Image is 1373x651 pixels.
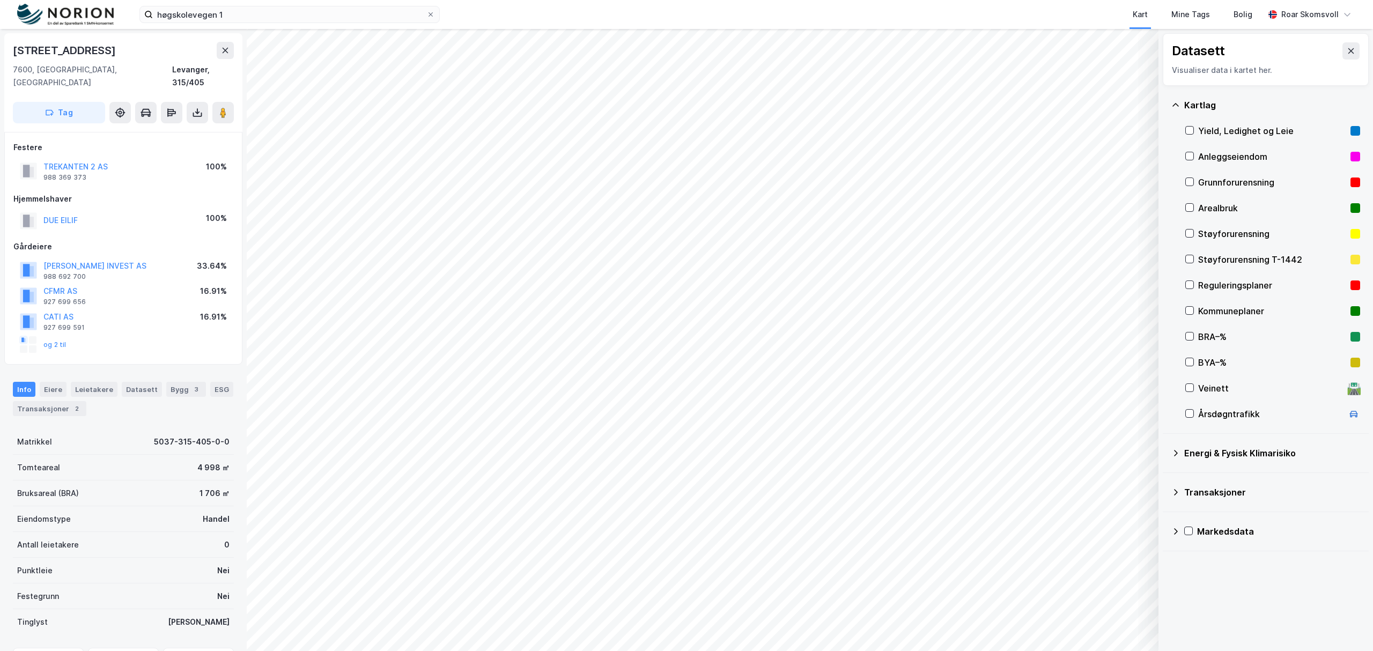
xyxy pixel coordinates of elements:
[210,382,233,397] div: ESG
[1184,99,1360,112] div: Kartlag
[17,590,59,603] div: Festegrunn
[43,272,86,281] div: 988 692 700
[13,193,233,205] div: Hjemmelshaver
[166,382,206,397] div: Bygg
[1198,227,1346,240] div: Støyforurensning
[1184,447,1360,460] div: Energi & Fysisk Klimarisiko
[1198,253,1346,266] div: Støyforurensning T-1442
[1172,42,1225,60] div: Datasett
[13,401,86,416] div: Transaksjoner
[13,382,35,397] div: Info
[1198,408,1343,420] div: Årsdøgntrafikk
[1319,600,1373,651] iframe: Chat Widget
[168,616,230,628] div: [PERSON_NAME]
[1234,8,1252,21] div: Bolig
[191,384,202,395] div: 3
[172,63,234,89] div: Levanger, 315/405
[13,141,233,154] div: Festere
[153,6,426,23] input: Søk på adresse, matrikkel, gårdeiere, leietakere eller personer
[1198,176,1346,189] div: Grunnforurensning
[1171,8,1210,21] div: Mine Tags
[1198,202,1346,214] div: Arealbruk
[17,513,71,526] div: Eiendomstype
[217,564,230,577] div: Nei
[203,513,230,526] div: Handel
[1198,150,1346,163] div: Anleggseiendom
[200,487,230,500] div: 1 706 ㎡
[1198,305,1346,317] div: Kommuneplaner
[224,538,230,551] div: 0
[17,435,52,448] div: Matrikkel
[206,160,227,173] div: 100%
[71,382,117,397] div: Leietakere
[1198,279,1346,292] div: Reguleringsplaner
[1198,356,1346,369] div: BYA–%
[17,538,79,551] div: Antall leietakere
[154,435,230,448] div: 5037-315-405-0-0
[1281,8,1339,21] div: Roar Skomsvoll
[217,590,230,603] div: Nei
[200,310,227,323] div: 16.91%
[1347,381,1361,395] div: 🛣️
[122,382,162,397] div: Datasett
[17,461,60,474] div: Tomteareal
[1197,525,1360,538] div: Markedsdata
[13,42,118,59] div: [STREET_ADDRESS]
[17,4,114,26] img: norion-logo.80e7a08dc31c2e691866.png
[1198,124,1346,137] div: Yield, Ledighet og Leie
[200,285,227,298] div: 16.91%
[40,382,67,397] div: Eiere
[1172,64,1360,77] div: Visualiser data i kartet her.
[206,212,227,225] div: 100%
[13,102,105,123] button: Tag
[17,564,53,577] div: Punktleie
[13,63,172,89] div: 7600, [GEOGRAPHIC_DATA], [GEOGRAPHIC_DATA]
[13,240,233,253] div: Gårdeiere
[43,173,86,182] div: 988 369 373
[43,323,85,332] div: 927 699 591
[197,260,227,272] div: 33.64%
[17,616,48,628] div: Tinglyst
[17,487,79,500] div: Bruksareal (BRA)
[71,403,82,414] div: 2
[1184,486,1360,499] div: Transaksjoner
[1198,382,1343,395] div: Veinett
[1133,8,1148,21] div: Kart
[43,298,86,306] div: 927 699 656
[1198,330,1346,343] div: BRA–%
[197,461,230,474] div: 4 998 ㎡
